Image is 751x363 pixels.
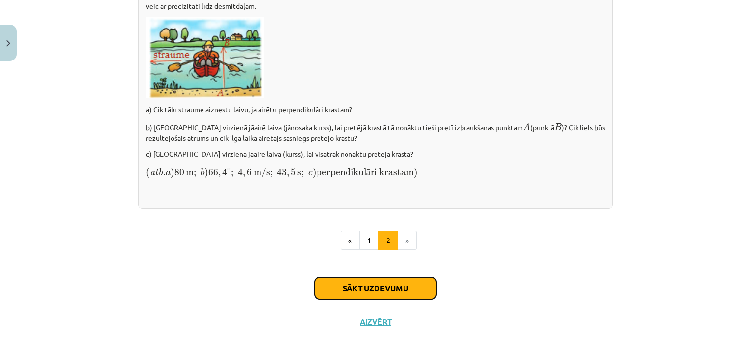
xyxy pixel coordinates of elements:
[186,171,194,176] span: m
[227,168,231,171] span: ∘
[317,172,366,175] span: perpendikul
[313,168,317,178] span: )
[523,123,530,130] span: A
[254,168,270,178] span: m/s
[301,171,304,177] span: ;
[204,168,208,178] span: )
[218,172,221,177] span: ,
[222,168,227,176] span: 4
[166,171,171,176] span: a
[174,169,184,176] span: 80
[146,149,605,159] p: c) [GEOGRAPHIC_DATA] virzienā jāairē laiva (kurss), lai visātrāk nonāktu pretējā krastā?
[308,171,313,176] span: c
[378,231,398,250] button: 2
[357,317,394,327] button: Aizvērt
[6,40,10,47] img: icon-close-lesson-0947bae3869378f0d4975bcd49f059093ad1ed9edebbc8119c70593378902aed.svg
[146,121,605,143] p: b) [GEOGRAPHIC_DATA] virzienā jāairē laiva (jānosaka kurss), lai pretējā krastā tā nonāktu tieši ...
[277,168,287,176] span: 43
[243,172,245,177] span: ,
[231,171,233,177] span: ;
[247,169,252,176] span: 6
[315,277,436,299] button: Sākt uzdevumu
[150,168,166,176] span: atb.
[359,231,379,250] button: 1
[287,172,289,177] span: ,
[270,171,273,177] span: ;
[341,231,360,250] button: «
[171,168,174,178] span: )
[201,168,204,176] span: b
[146,104,605,115] p: a) Cik tālu straume aiznestu laivu, ja airētu perpendikulāri krastam?
[146,168,150,178] span: (
[238,168,243,176] span: 4
[366,172,371,175] span: ā
[371,172,414,175] span: ri krastam
[208,169,218,176] span: 66
[194,171,196,177] span: ;
[297,171,301,176] span: s
[291,169,296,176] span: 5
[554,123,562,130] span: B
[138,231,613,250] nav: Page navigation example
[414,168,418,178] span: )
